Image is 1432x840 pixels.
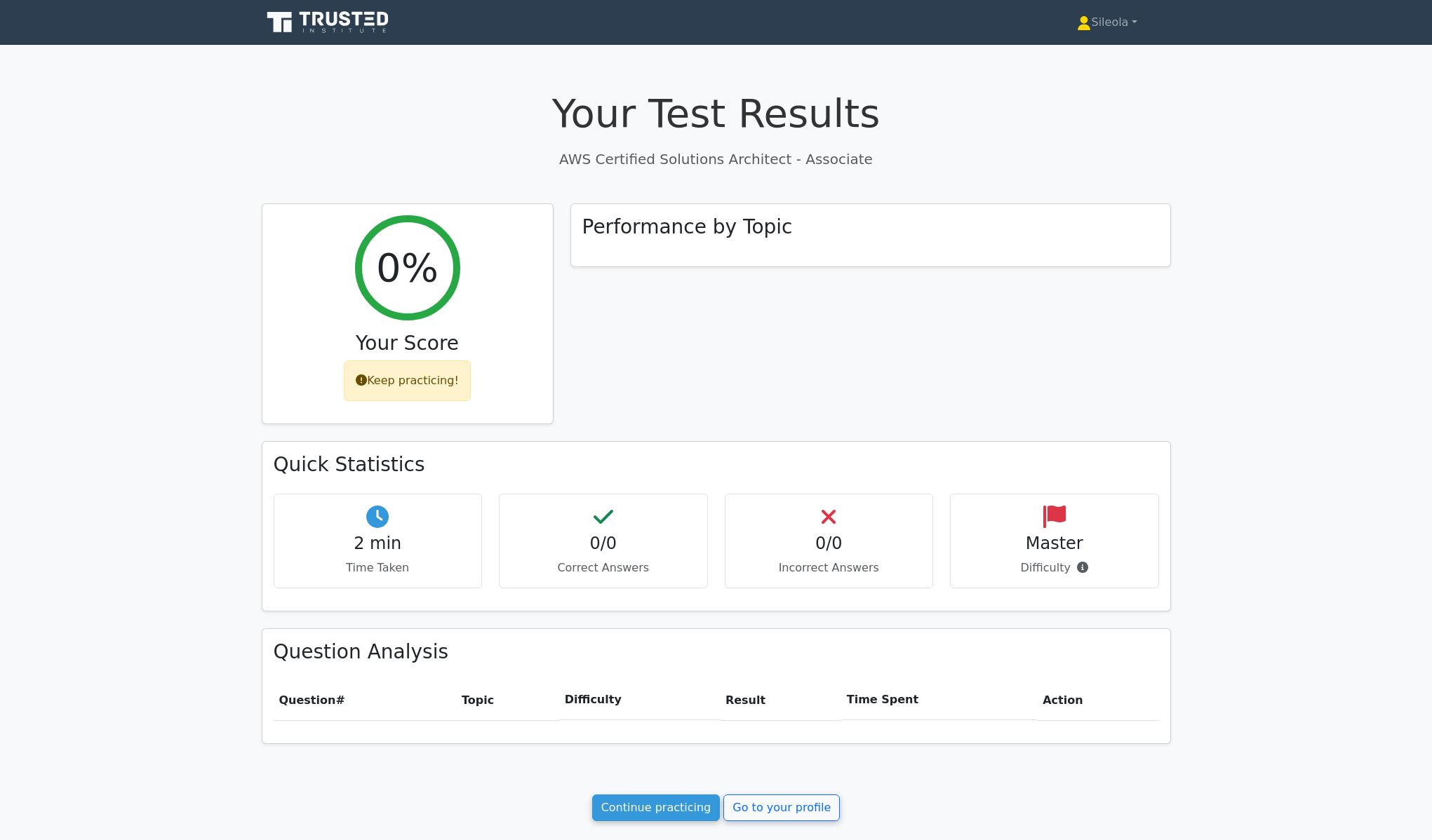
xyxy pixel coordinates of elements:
[1043,8,1170,36] a: Sileola
[274,332,542,355] h3: Your Score
[592,794,721,821] a: Continue practicing
[723,794,840,821] a: Go to your profile
[262,149,1171,170] p: AWS Certified Solutions Architect - Associate
[962,534,1147,554] h4: Master
[274,453,1159,477] h3: Quick Statistics
[286,534,471,554] h4: 2 min
[286,560,471,576] p: Time Taken
[737,560,922,576] p: Incorrect Answers
[456,680,559,720] th: Topic
[841,680,1037,720] th: Time Spent
[376,244,439,291] h2: 0%
[720,680,841,720] th: Result
[582,215,793,239] h3: Performance by Topic
[262,90,1171,137] h1: Your Test Results
[344,360,471,401] div: Keep practicing!
[511,534,696,554] h4: 0/0
[737,534,922,554] h4: 0/0
[962,560,1147,576] p: Difficulty
[511,560,696,576] p: Correct Answers
[274,680,456,720] th: #
[274,640,1159,664] h3: Question Analysis
[279,693,336,707] span: Question
[559,680,720,720] th: Difficulty
[1037,680,1158,720] th: Action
